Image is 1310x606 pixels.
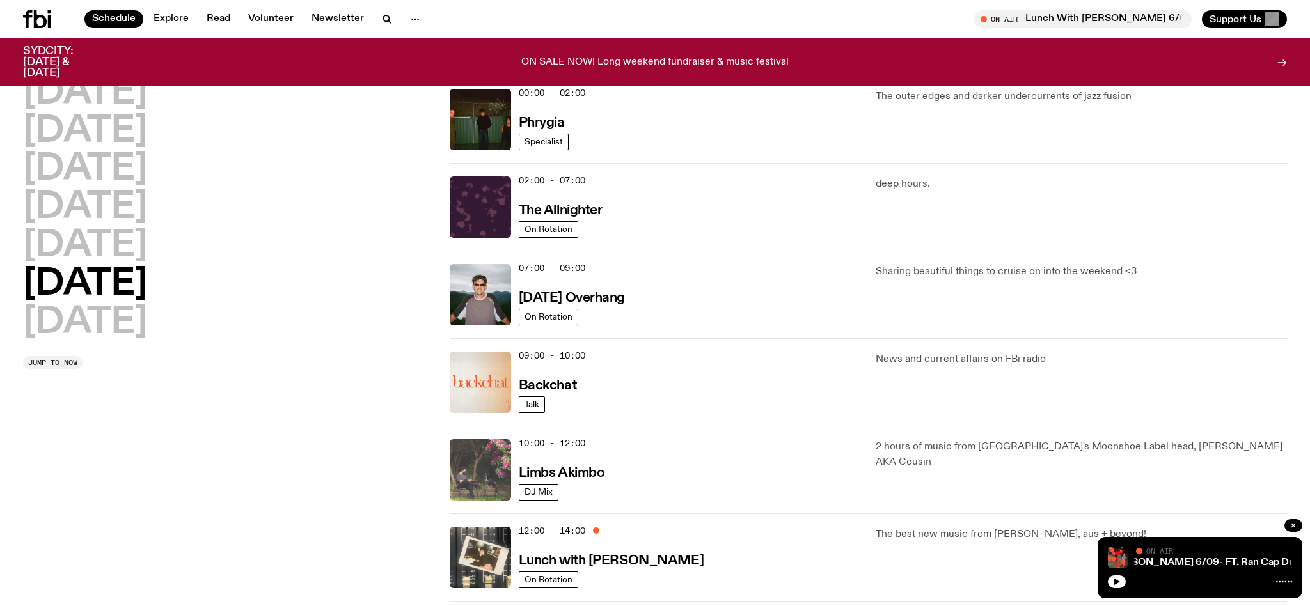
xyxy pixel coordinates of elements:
button: [DATE] [23,114,147,150]
span: On Rotation [525,224,572,234]
a: Lunch With [PERSON_NAME] 6/09- FT. Ran Cap Duoi [1053,557,1303,568]
span: On Rotation [525,575,572,584]
a: Newsletter [304,10,372,28]
h3: [DATE] Overhang [519,291,625,305]
a: Specialist [519,134,569,150]
a: Phrygia [519,114,565,130]
h3: Backchat [519,379,576,392]
a: DJ Mix [519,484,558,501]
a: Lunch with [PERSON_NAME] [519,552,704,568]
img: A greeny-grainy film photo of Bela, John and Bindi at night. They are standing in a backyard on g... [450,89,511,150]
p: ON SALE NOW! Long weekend fundraiser & music festival [521,57,789,68]
span: 00:00 - 02:00 [519,87,585,99]
button: [DATE] [23,228,147,264]
a: Backchat [519,377,576,392]
button: Jump to now [23,356,83,369]
p: The best new music from [PERSON_NAME], aus + beyond! [876,527,1287,542]
h3: SYDCITY: [DATE] & [DATE] [23,46,105,79]
p: News and current affairs on FBi radio [876,352,1287,367]
button: [DATE] [23,267,147,302]
span: On Air [1146,547,1173,555]
a: On Rotation [519,221,578,238]
span: Support Us [1210,13,1261,25]
p: 2 hours of music from [GEOGRAPHIC_DATA]'s Moonshoe Label head, [PERSON_NAME] AKA Cousin [876,439,1287,470]
button: [DATE] [23,305,147,341]
p: Sharing beautiful things to cruise on into the weekend <3 [876,264,1287,279]
span: 02:00 - 07:00 [519,175,585,187]
h3: Phrygia [519,116,565,130]
a: On Rotation [519,309,578,325]
span: 07:00 - 09:00 [519,262,585,274]
span: On Rotation [525,312,572,322]
a: [DATE] Overhang [519,289,625,305]
span: Talk [525,400,539,409]
p: deep hours. [876,176,1287,192]
span: Specialist [525,137,563,146]
a: On Rotation [519,571,578,588]
a: Schedule [84,10,143,28]
button: On AirLunch With [PERSON_NAME] 6/09- FT. Ran Cap Duoi [974,10,1192,28]
a: The Allnighter [519,201,603,217]
span: Jump to now [28,359,77,366]
img: A polaroid of Ella Avni in the studio on top of the mixer which is also located in the studio. [450,527,511,588]
a: Volunteer [241,10,301,28]
span: DJ Mix [525,487,553,497]
a: Talk [519,396,545,413]
span: 10:00 - 12:00 [519,437,585,449]
p: The outer edges and darker undercurrents of jazz fusion [876,89,1287,104]
a: Limbs Akimbo [519,464,605,480]
a: Read [199,10,238,28]
h3: Limbs Akimbo [519,467,605,480]
span: 09:00 - 10:00 [519,350,585,362]
a: Explore [146,10,196,28]
button: Support Us [1202,10,1287,28]
img: Jackson sits at an outdoor table, legs crossed and gazing at a black and brown dog also sitting a... [450,439,511,501]
img: Harrie Hastings stands in front of cloud-covered sky and rolling hills. He's wearing sunglasses a... [450,264,511,325]
span: 12:00 - 14:00 [519,525,585,537]
h3: Lunch with [PERSON_NAME] [519,554,704,568]
button: [DATE] [23,75,147,111]
button: [DATE] [23,152,147,188]
button: [DATE] [23,190,147,226]
h3: The Allnighter [519,204,603,217]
